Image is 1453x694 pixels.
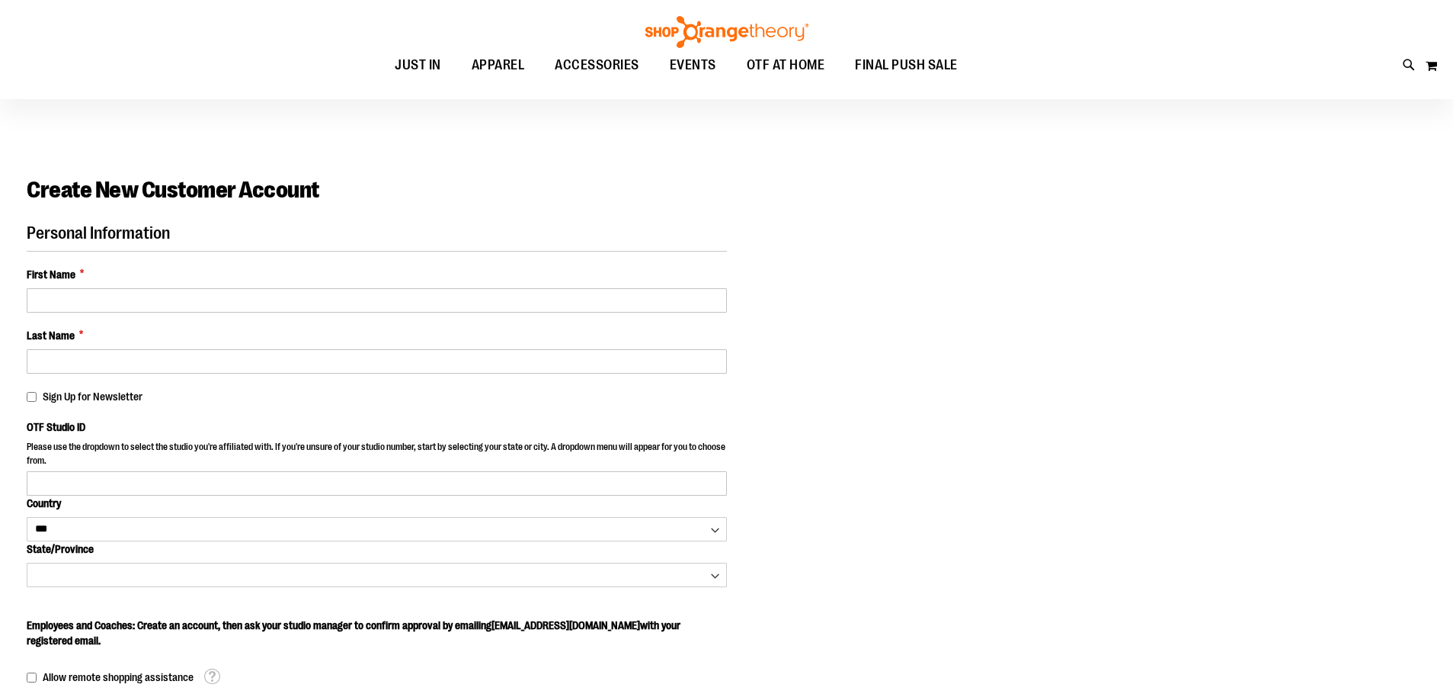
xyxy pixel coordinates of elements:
[27,543,94,555] span: State/Province
[43,671,194,683] span: Allow remote shopping assistance
[395,48,441,82] span: JUST IN
[43,390,142,403] span: Sign Up for Newsletter
[27,177,319,203] span: Create New Customer Account
[555,48,639,82] span: ACCESSORIES
[643,16,811,48] img: Shop Orangetheory
[27,328,75,343] span: Last Name
[456,48,540,83] a: APPAREL
[27,497,61,509] span: Country
[670,48,716,82] span: EVENTS
[27,421,85,433] span: OTF Studio ID
[747,48,825,82] span: OTF AT HOME
[472,48,525,82] span: APPAREL
[654,48,731,83] a: EVENTS
[27,619,680,647] span: Employees and Coaches: Create an account, then ask your studio manager to confirm approval by ema...
[27,223,170,243] span: Personal Information
[855,48,958,82] span: FINAL PUSH SALE
[27,441,727,471] p: Please use the dropdown to select the studio you're affiliated with. If you're unsure of your stu...
[539,48,654,83] a: ACCESSORIES
[379,48,456,83] a: JUST IN
[840,48,973,83] a: FINAL PUSH SALE
[731,48,840,83] a: OTF AT HOME
[27,267,75,282] span: First Name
